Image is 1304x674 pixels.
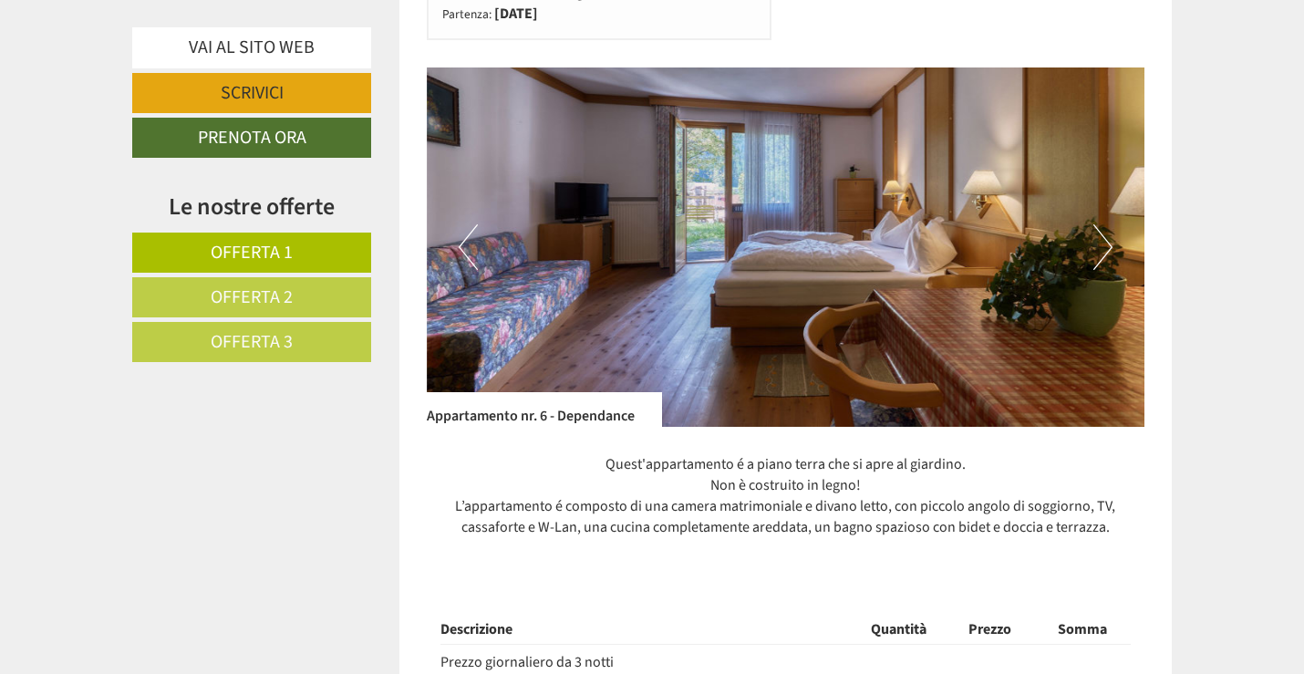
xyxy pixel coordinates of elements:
[427,67,1145,427] img: image
[459,224,478,270] button: Previous
[427,392,662,427] div: Appartamento nr. 6 - Dependance
[440,616,864,644] th: Descrizione
[442,5,492,23] small: Partenza:
[211,329,293,355] span: Offerta 3
[1093,224,1113,270] button: Next
[132,118,371,158] a: Prenota ora
[132,190,371,223] div: Le nostre offerte
[211,240,293,265] span: Offerta 1
[1050,616,1131,644] th: Somma
[864,616,961,644] th: Quantità
[494,4,538,24] b: [DATE]
[132,73,371,113] a: Scrivici
[427,454,1145,537] p: Quest'appartamento é a piano terra che si apre al giardino. Non è costruito in legno! L’appartame...
[132,27,371,68] a: Vai al sito web
[961,616,1051,644] th: Prezzo
[211,285,293,310] span: Offerta 2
